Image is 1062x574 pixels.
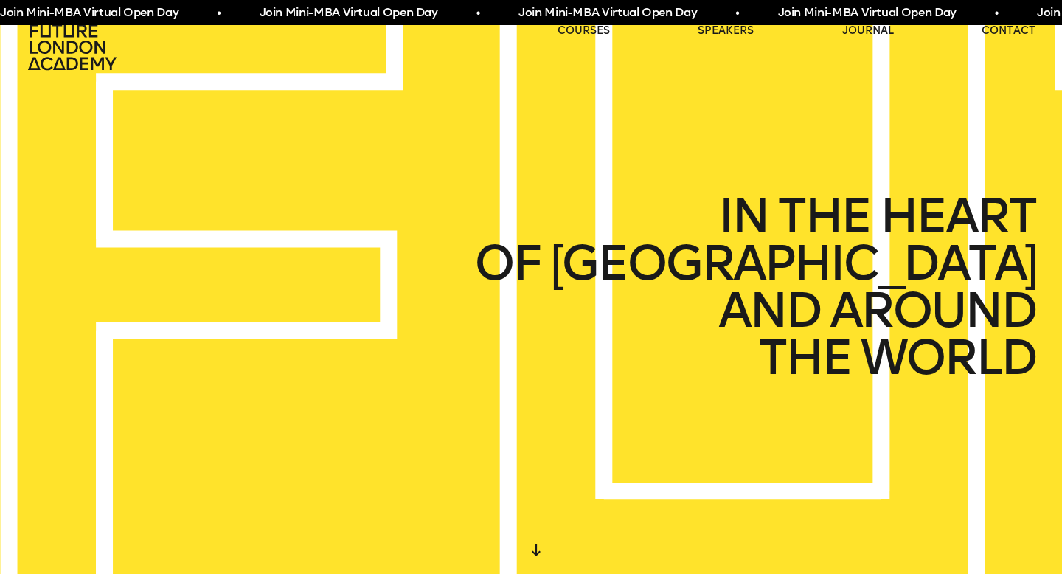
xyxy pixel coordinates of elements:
span: • [476,4,480,22]
a: courses [558,24,610,38]
span: • [735,4,739,22]
span: AND [718,287,819,334]
span: OF [474,240,541,287]
span: HEART [880,193,1035,240]
span: IN [718,193,767,240]
span: WORLD [861,334,1035,381]
span: [GEOGRAPHIC_DATA] [550,240,1035,287]
span: THE [758,334,851,381]
span: THE [777,193,870,240]
a: speakers [698,24,754,38]
span: AROUND [830,287,1035,334]
span: • [995,4,999,22]
span: • [217,4,221,22]
a: contact [982,24,1035,38]
a: journal [842,24,894,38]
